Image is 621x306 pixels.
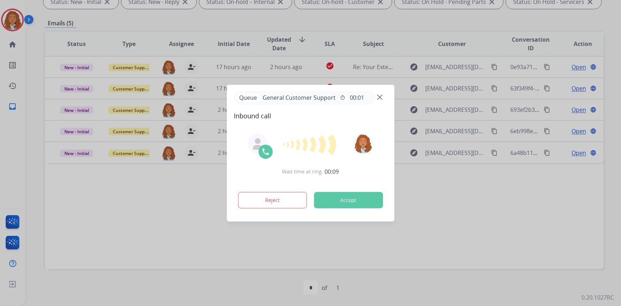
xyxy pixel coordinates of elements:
span: Wait time at ring: [282,168,323,175]
img: avatar [353,134,373,154]
span: General Customer Support [260,93,338,102]
p: 0.20.1027RC [581,293,614,302]
span: 00:01 [350,93,364,102]
img: agent-avatar [252,138,263,150]
img: call-icon [261,147,270,156]
button: Accept [314,192,383,208]
mat-icon: timer [340,95,346,100]
span: 00:09 [325,167,339,176]
span: Inbound call [234,111,387,121]
img: close-button [377,94,383,100]
p: Queue [237,93,260,102]
button: Reject [238,192,307,208]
